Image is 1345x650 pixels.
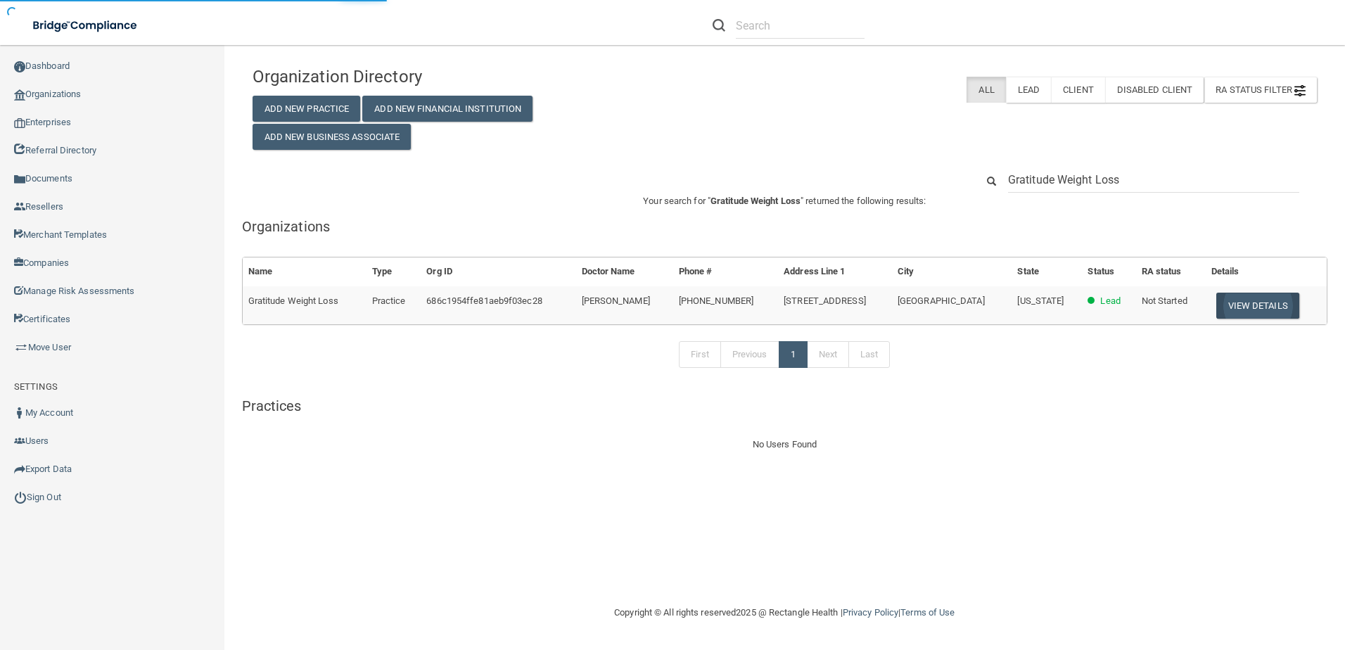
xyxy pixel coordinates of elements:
img: ic-search.3b580494.png [713,19,725,32]
h4: Organization Directory [253,68,593,86]
a: First [679,341,721,368]
span: [US_STATE] [1017,295,1064,306]
img: bridge_compliance_login_screen.278c3ca4.svg [21,11,151,40]
img: icon-export.b9366987.png [14,464,25,475]
img: ic_reseller.de258add.png [14,201,25,212]
img: ic_power_dark.7ecde6b1.png [14,491,27,504]
a: Last [848,341,890,368]
input: Search [1008,167,1299,193]
img: icon-users.e205127d.png [14,435,25,447]
div: No Users Found [242,436,1327,453]
img: ic_dashboard_dark.d01f4a41.png [14,61,25,72]
span: [STREET_ADDRESS] [784,295,866,306]
span: [PERSON_NAME] [582,295,650,306]
th: Phone # [673,257,778,286]
span: Practice [372,295,406,306]
button: Add New Practice [253,96,361,122]
img: briefcase.64adab9b.png [14,340,28,355]
p: Lead [1100,293,1120,310]
th: Status [1082,257,1135,286]
a: Privacy Policy [843,607,898,618]
h5: Practices [242,398,1327,414]
img: enterprise.0d942306.png [14,118,25,128]
label: Disabled Client [1105,77,1204,103]
th: Address Line 1 [778,257,892,286]
a: Terms of Use [900,607,955,618]
img: icon-documents.8dae5593.png [14,174,25,185]
img: organization-icon.f8decf85.png [14,89,25,101]
button: View Details [1216,293,1299,319]
label: Lead [1006,77,1051,103]
label: Client [1051,77,1105,103]
label: All [967,77,1005,103]
div: Copyright © All rights reserved 2025 @ Rectangle Health | | [528,590,1041,635]
p: Your search for " " returned the following results: [242,193,1327,210]
h5: Organizations [242,219,1327,234]
a: Previous [720,341,779,368]
th: Doctor Name [576,257,673,286]
img: ic_user_dark.df1a06c3.png [14,407,25,419]
th: Name [243,257,366,286]
th: Org ID [421,257,575,286]
input: Search [736,13,865,39]
th: RA status [1136,257,1206,286]
span: Gratitude Weight Loss [248,295,338,306]
a: 1 [779,341,808,368]
span: Gratitude Weight Loss [710,196,801,206]
span: Not Started [1142,295,1187,306]
img: icon-filter@2x.21656d0b.png [1294,85,1306,96]
label: SETTINGS [14,378,58,395]
button: Add New Business Associate [253,124,412,150]
th: Type [366,257,421,286]
th: State [1012,257,1082,286]
span: 686c1954ffe81aeb9f03ec28 [426,295,542,306]
a: Next [807,341,849,368]
button: Add New Financial Institution [362,96,533,122]
span: RA Status Filter [1216,84,1306,95]
span: [GEOGRAPHIC_DATA] [898,295,985,306]
th: Details [1206,257,1327,286]
th: City [892,257,1012,286]
span: [PHONE_NUMBER] [679,295,753,306]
